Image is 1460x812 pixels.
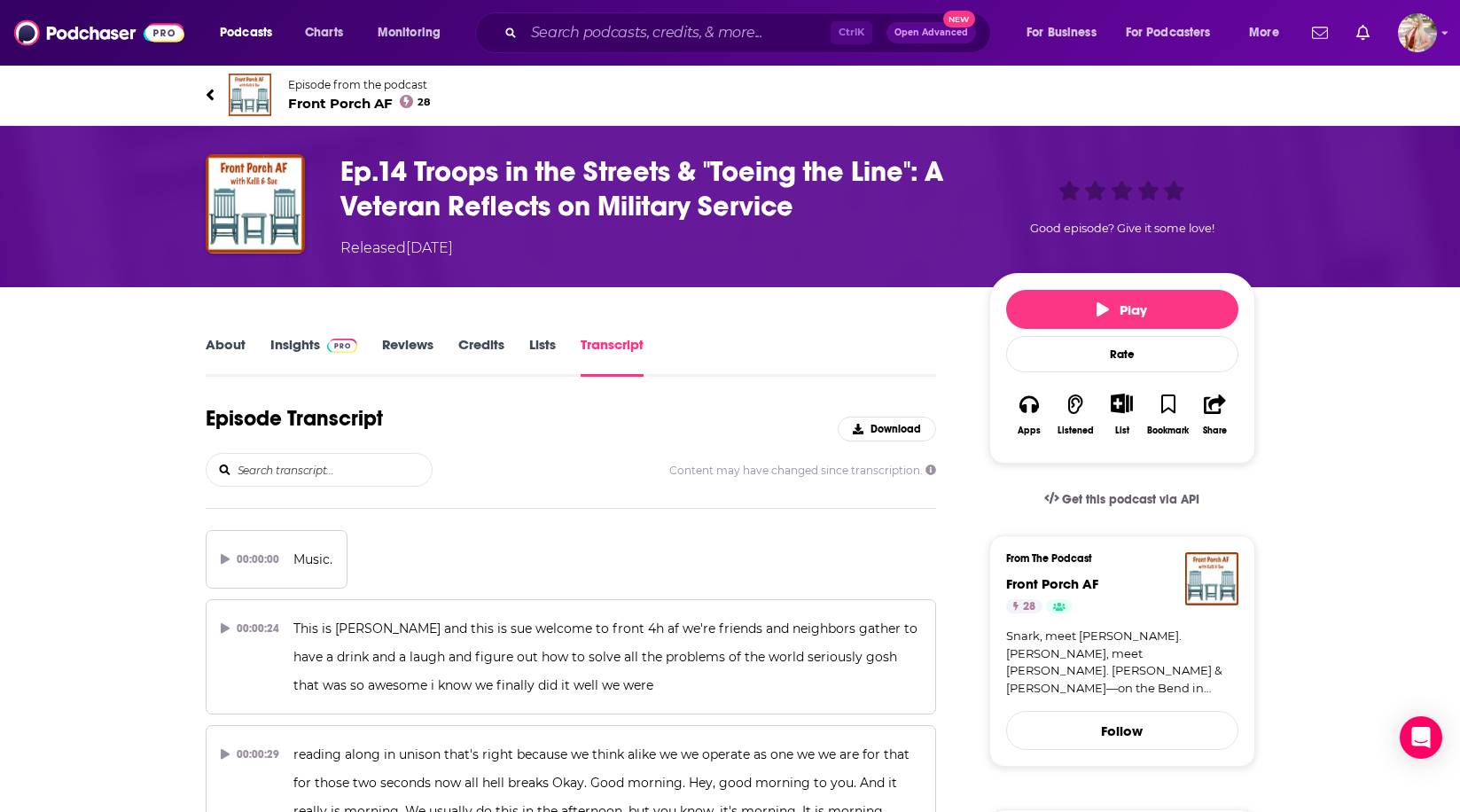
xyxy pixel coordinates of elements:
a: InsightsPodchaser Pro [270,336,358,377]
a: Show notifications dropdown [1305,18,1335,48]
a: About [206,336,246,377]
button: Apps [1006,382,1052,447]
a: Show notifications dropdown [1349,18,1377,48]
img: Podchaser - Follow, Share and Rate Podcasts [14,16,184,50]
div: 00:00:24 [221,614,280,643]
button: Listened [1052,382,1098,447]
span: Ctrl K [831,21,872,44]
div: 00:00:29 [221,740,280,769]
div: Share [1203,426,1227,436]
span: New [943,11,975,27]
a: Get this podcast via API [1030,478,1214,521]
div: 00:00:00 [221,545,280,574]
span: Open Advanced [894,28,968,37]
img: Ep.14 Troops in the Streets & "Toeing the Line": A Veteran Reflects on Military Service [206,154,305,254]
a: Reviews [382,336,433,377]
button: Play [1006,290,1238,329]
img: Podchaser Pro [327,339,358,353]
div: Released [DATE] [340,238,453,259]
span: Monitoring [378,20,441,45]
span: Charts [305,20,343,45]
a: Front Porch AF [1006,575,1098,592]
span: For Business [1027,20,1097,45]
span: Download [871,423,921,435]
button: 00:00:00Music. [206,530,348,589]
span: Podcasts [220,20,272,45]
span: More [1249,20,1279,45]
div: Rate [1006,336,1238,372]
span: 28 [418,98,430,106]
span: Front Porch AF [288,95,431,112]
span: This is [PERSON_NAME] and this is sue welcome to front 4h af we're friends and neighbors gather t... [293,621,921,693]
button: Download [838,417,936,441]
a: Transcript [581,336,644,377]
button: open menu [1114,19,1237,47]
button: Share [1191,382,1237,447]
a: Snark, meet [PERSON_NAME]. [PERSON_NAME], meet [PERSON_NAME]. [PERSON_NAME] & [PERSON_NAME]—on th... [1006,628,1238,697]
span: Music. [293,551,332,567]
div: Search podcasts, credits, & more... [492,12,1008,53]
span: Logged in as kmccue [1398,13,1437,52]
button: open menu [1014,19,1119,47]
button: Bookmark [1145,382,1191,447]
div: Open Intercom Messenger [1400,716,1442,759]
button: 00:00:24This is [PERSON_NAME] and this is sue welcome to front 4h af we're friends and neighbors ... [206,599,937,714]
span: Play [1097,301,1147,318]
img: Front Porch AF [229,74,271,116]
h3: From The Podcast [1006,552,1224,565]
div: Apps [1018,426,1041,436]
div: Bookmark [1147,426,1189,436]
span: Episode from the podcast [288,78,431,91]
img: Front Porch AF [1185,552,1238,605]
input: Search podcasts, credits, & more... [524,19,831,47]
a: Lists [529,336,556,377]
a: Credits [458,336,504,377]
span: 28 [1023,598,1035,616]
a: 28 [1006,599,1042,613]
span: Good episode? Give it some love! [1030,222,1214,235]
div: List [1115,425,1129,436]
button: open menu [1237,19,1301,47]
span: Get this podcast via API [1062,492,1199,507]
img: User Profile [1398,13,1437,52]
div: Listened [1058,426,1094,436]
h3: Ep.14 Troops in the Streets & "Toeing the Line": A Veteran Reflects on Military Service [340,154,961,223]
button: Show More Button [1104,394,1140,413]
h1: Episode Transcript [206,405,383,432]
a: Charts [293,19,354,47]
input: Search transcript... [236,454,432,486]
button: Follow [1006,711,1238,750]
div: Show More ButtonList [1098,382,1144,447]
a: Front Porch AFEpisode from the podcastFront Porch AF28 [206,74,730,116]
button: open menu [365,19,464,47]
button: open menu [207,19,295,47]
button: Open AdvancedNew [886,22,976,43]
button: Show profile menu [1398,13,1437,52]
span: For Podcasters [1126,20,1211,45]
span: Content may have changed since transcription. [669,464,936,477]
